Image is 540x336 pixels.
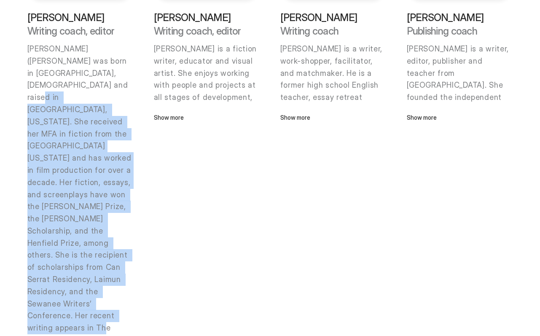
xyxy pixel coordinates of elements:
[280,113,386,122] p: Show more
[154,43,260,261] p: [PERSON_NAME] is a fiction writer, educator and visual artist. She enjoys working with people and...
[407,113,512,122] p: Show more
[154,12,259,23] p: [PERSON_NAME]
[407,26,512,36] p: Publishing coach
[280,12,386,23] p: [PERSON_NAME]
[27,26,133,36] p: Writing coach, editor
[280,26,386,36] p: Writing coach
[280,43,387,261] p: [PERSON_NAME] is a writer, work-shopper, facilitator, and matchmaker. He is a former high school ...
[27,12,133,23] p: [PERSON_NAME]
[154,26,259,36] p: Writing coach, editor
[407,12,512,23] p: [PERSON_NAME]
[407,43,513,286] p: [PERSON_NAME] is a writer, editor, publisher and teacher from [GEOGRAPHIC_DATA]. She founded the ...
[429,105,497,114] a: Shabby Doll House
[154,113,259,122] p: Show more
